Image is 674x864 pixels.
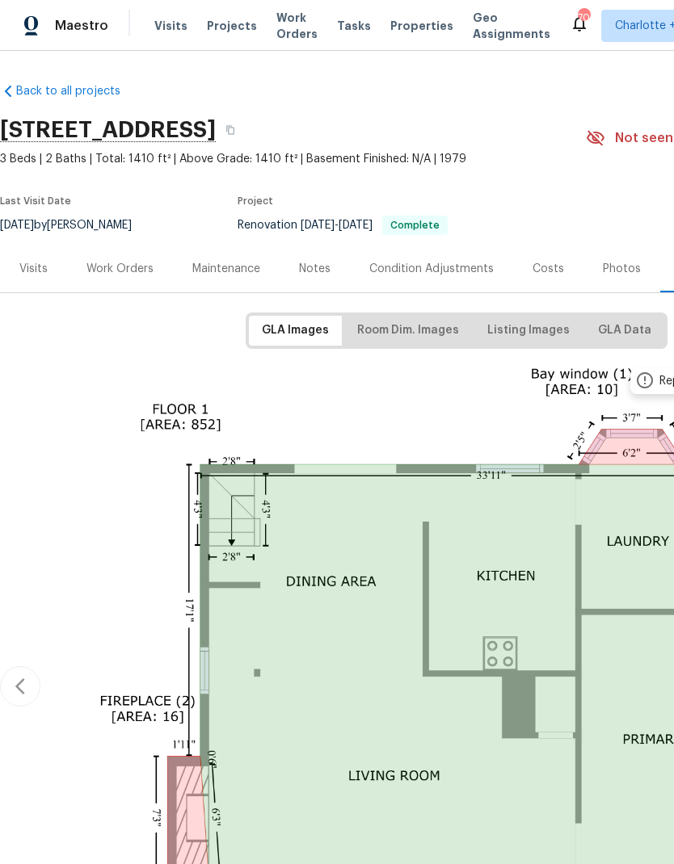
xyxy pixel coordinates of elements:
span: [DATE] [301,220,335,231]
div: 70 [578,10,589,26]
span: - [301,220,373,231]
div: Photos [603,261,641,277]
div: Condition Adjustments [369,261,494,277]
span: Projects [207,18,257,34]
div: Costs [533,261,564,277]
span: Complete [384,220,446,230]
span: [DATE] [339,220,373,231]
div: Notes [299,261,331,277]
span: Project [238,196,273,206]
span: Tasks [337,20,371,31]
span: Properties [390,18,453,34]
button: Room Dim. Images [344,316,472,346]
div: Visits [19,261,48,277]
span: Renovation [238,220,448,231]
span: Geo Assignments [473,10,550,42]
span: Listing Images [487,321,570,341]
span: GLA Data [598,321,651,341]
span: Room Dim. Images [357,321,459,341]
span: Visits [154,18,187,34]
span: GLA Images [262,321,329,341]
button: Copy Address [216,115,245,145]
button: Listing Images [474,316,583,346]
div: Maintenance [192,261,260,277]
div: Work Orders [86,261,154,277]
span: Work Orders [276,10,318,42]
button: GLA Images [249,316,342,346]
span: Maestro [55,18,108,34]
button: GLA Data [585,316,664,346]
